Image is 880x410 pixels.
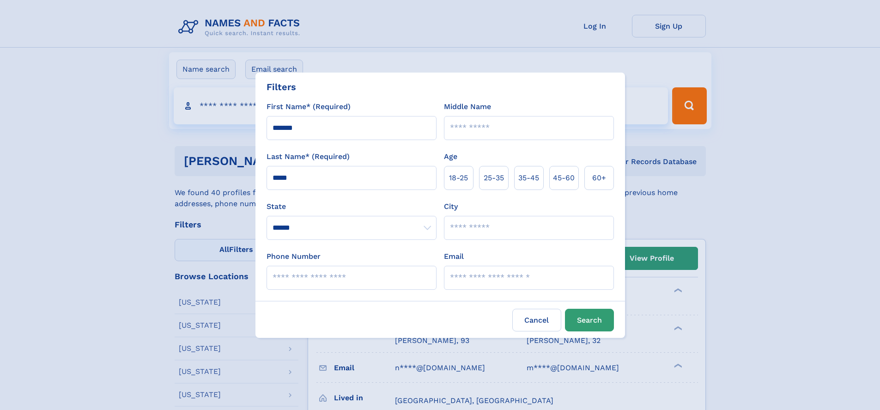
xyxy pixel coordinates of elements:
[565,309,614,331] button: Search
[267,251,321,262] label: Phone Number
[592,172,606,184] span: 60+
[449,172,468,184] span: 18‑25
[512,309,561,331] label: Cancel
[444,201,458,212] label: City
[267,151,350,162] label: Last Name* (Required)
[484,172,504,184] span: 25‑35
[444,251,464,262] label: Email
[518,172,539,184] span: 35‑45
[267,80,296,94] div: Filters
[553,172,575,184] span: 45‑60
[444,151,457,162] label: Age
[267,101,351,112] label: First Name* (Required)
[444,101,491,112] label: Middle Name
[267,201,437,212] label: State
